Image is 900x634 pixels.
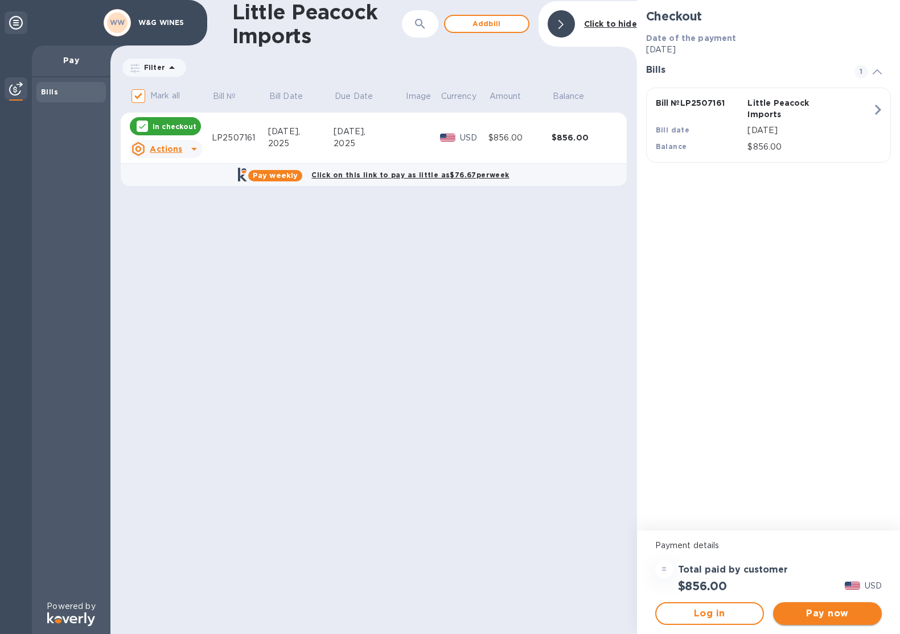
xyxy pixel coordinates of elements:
[747,125,872,136] p: [DATE]
[655,540,882,552] p: Payment details
[678,579,727,593] h2: $856.00
[213,90,236,102] p: Bill №
[335,90,388,102] span: Due Date
[646,65,841,76] h3: Bills
[47,600,95,612] p: Powered by
[460,132,489,144] p: USD
[444,15,529,33] button: Addbill
[552,132,615,143] div: $856.00
[138,19,195,27] p: W&G WINES
[41,88,58,96] b: Bills
[655,561,673,579] div: =
[656,126,690,134] b: Bill date
[854,65,868,78] span: 1
[153,122,196,131] p: In checkout
[253,171,298,180] b: Pay weekly
[656,97,743,109] p: Bill № LP2507161
[747,141,872,153] p: $856.00
[845,582,860,590] img: USD
[150,144,182,154] u: Actions
[150,90,180,102] p: Mark all
[139,63,165,72] p: Filter
[268,138,334,150] div: 2025
[213,90,251,102] span: Bill №
[865,580,882,592] p: USD
[454,17,519,31] span: Add bill
[269,90,318,102] span: Bill Date
[334,126,405,138] div: [DATE],
[646,88,891,163] button: Bill №LP2507161Little Peacock ImportsBill date[DATE]Balance$856.00
[646,34,737,43] b: Date of the payment
[488,132,552,144] div: $856.00
[441,90,476,102] p: Currency
[110,18,125,27] b: WW
[773,602,882,625] button: Pay now
[553,90,585,102] p: Balance
[268,126,334,138] div: [DATE],
[656,142,687,151] b: Balance
[782,607,873,620] span: Pay now
[646,44,891,56] p: [DATE]
[334,138,405,150] div: 2025
[47,612,95,626] img: Logo
[406,90,431,102] p: Image
[747,97,835,120] p: Little Peacock Imports
[490,90,521,102] p: Amount
[335,90,373,102] p: Due Date
[665,607,754,620] span: Log in
[440,134,455,142] img: USD
[678,565,788,575] h3: Total paid by customer
[655,602,764,625] button: Log in
[553,90,599,102] span: Balance
[584,19,637,28] b: Click to hide
[311,171,509,179] b: Click on this link to pay as little as $76.67 per week
[646,9,891,23] h2: Checkout
[490,90,536,102] span: Amount
[41,55,101,66] p: Pay
[269,90,303,102] p: Bill Date
[212,132,268,144] div: LP2507161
